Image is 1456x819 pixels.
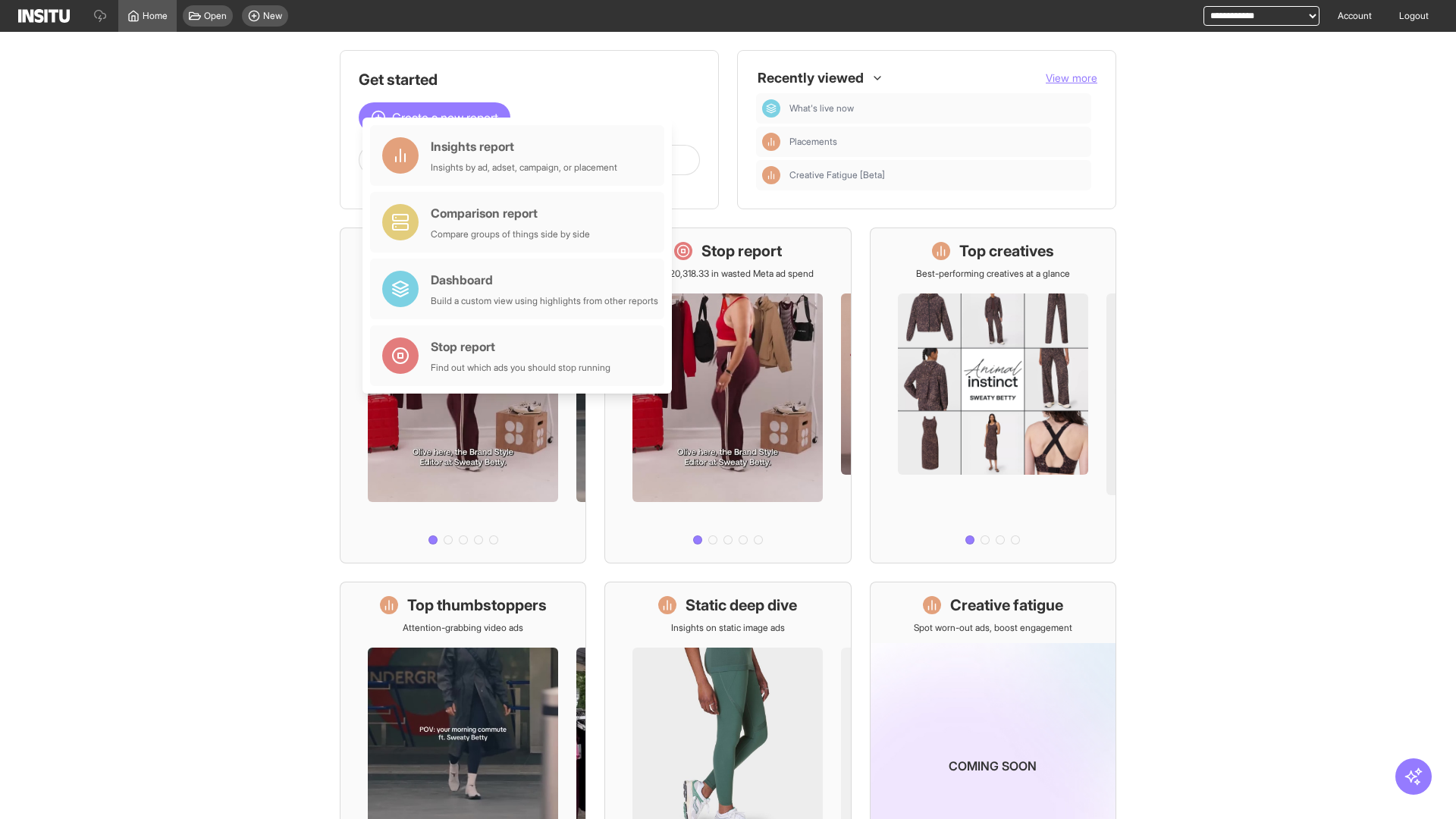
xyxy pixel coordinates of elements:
div: Insights [762,133,780,151]
button: View more [1046,71,1097,86]
div: Insights report [431,137,617,155]
a: What's live nowSee all active ads instantly [340,227,586,563]
h1: Top thumbstoppers [407,595,547,616]
p: Save £20,318.33 in wasted Meta ad spend [642,268,814,280]
span: Creative Fatigue [Beta] [789,169,885,181]
span: Open [204,10,227,22]
div: Find out which ads you should stop running [431,362,610,374]
div: Build a custom view using highlights from other reports [431,295,658,307]
div: Insights by ad, adset, campaign, or placement [431,162,617,174]
p: Attention-grabbing video ads [403,622,523,634]
h1: Top creatives [959,240,1054,262]
p: Insights on static image ads [671,622,785,634]
h1: Get started [359,69,700,90]
h1: Stop report [701,240,782,262]
h1: Static deep dive [686,595,797,616]
div: Compare groups of things side by side [431,228,590,240]
span: Creative Fatigue [Beta] [789,169,1085,181]
div: Comparison report [431,204,590,222]
div: Stop report [431,337,610,356]
span: Create a new report [392,108,498,127]
span: Placements [789,136,1085,148]
a: Top creativesBest-performing creatives at a glance [870,227,1116,563]
span: Home [143,10,168,22]
p: Best-performing creatives at a glance [916,268,1070,280]
span: View more [1046,71,1097,84]
button: Create a new report [359,102,510,133]
span: Placements [789,136,837,148]
span: New [263,10,282,22]
a: Stop reportSave £20,318.33 in wasted Meta ad spend [604,227,851,563]
div: Dashboard [431,271,658,289]
div: Dashboard [762,99,780,118]
span: What's live now [789,102,1085,115]
span: What's live now [789,102,854,115]
div: Insights [762,166,780,184]
img: Logo [18,9,70,23]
